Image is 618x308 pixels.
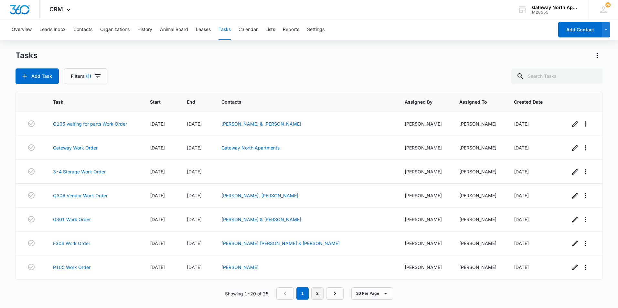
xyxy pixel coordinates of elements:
button: Leases [196,19,211,40]
span: [DATE] [150,193,165,198]
div: notifications count [605,2,611,7]
div: [PERSON_NAME] [405,120,444,127]
div: [PERSON_NAME] [405,192,444,199]
button: History [137,19,152,40]
a: [PERSON_NAME] & [PERSON_NAME] [221,217,301,222]
div: [PERSON_NAME] [459,240,498,247]
nav: Pagination [276,287,344,300]
div: [PERSON_NAME] [459,168,498,175]
p: Showing 1-20 of 25 [225,290,269,297]
span: Created Date [514,98,545,105]
button: Tasks [218,19,231,40]
span: [DATE] [514,193,529,198]
a: 3-4 Storage Work Order [53,168,106,175]
span: Contacts [221,98,380,105]
span: [DATE] [187,169,202,174]
span: 20 [605,2,611,7]
div: account id [532,10,579,15]
a: P105 Work Order [53,264,91,271]
span: [DATE] [187,193,202,198]
button: Lists [265,19,275,40]
a: [PERSON_NAME] [PERSON_NAME] & [PERSON_NAME] [221,241,340,246]
button: Contacts [73,19,92,40]
span: [DATE] [514,241,529,246]
span: [DATE] [150,241,165,246]
div: [PERSON_NAME] [459,264,498,271]
span: (1) [86,74,91,78]
span: [DATE] [514,217,529,222]
span: Task [53,98,125,105]
input: Search Tasks [511,68,602,84]
a: [PERSON_NAME], [PERSON_NAME] [221,193,298,198]
button: Organizations [100,19,130,40]
span: [DATE] [150,217,165,222]
span: [DATE] [187,217,202,222]
div: [PERSON_NAME] [459,192,498,199]
div: [PERSON_NAME] [459,120,498,127]
button: Filters(1) [64,68,107,84]
span: [DATE] [514,264,529,270]
a: Gateway North Apartments [221,145,280,150]
a: F306 Work Order [53,240,90,247]
span: End [187,98,197,105]
a: Page 2 [311,287,324,300]
button: Animal Board [160,19,188,40]
div: [PERSON_NAME] [405,240,444,247]
div: account name [532,5,579,10]
span: [DATE] [150,121,165,127]
div: [PERSON_NAME] [459,144,498,151]
a: Q306 Vendor Work Order [53,192,108,199]
button: Reports [283,19,299,40]
button: Settings [307,19,325,40]
span: [DATE] [514,169,529,174]
a: Next Page [326,287,344,300]
span: [DATE] [514,145,529,150]
span: [DATE] [187,121,202,127]
button: Actions [592,50,602,61]
a: Gateway Work Order [53,144,98,151]
button: Overview [12,19,32,40]
span: [DATE] [187,145,202,150]
span: [DATE] [150,264,165,270]
span: Assigned To [459,98,489,105]
span: Start [150,98,162,105]
button: Add Contact [558,22,602,37]
div: [PERSON_NAME] [405,168,444,175]
span: [DATE] [150,145,165,150]
em: 1 [296,287,309,300]
button: Add Task [16,68,59,84]
button: 20 Per Page [351,287,393,300]
div: [PERSON_NAME] [405,264,444,271]
div: [PERSON_NAME] [459,216,498,223]
div: [PERSON_NAME] [405,216,444,223]
span: CRM [49,6,63,13]
span: [DATE] [187,264,202,270]
span: [DATE] [187,241,202,246]
span: Assigned By [405,98,434,105]
a: [PERSON_NAME] [221,264,259,270]
span: [DATE] [150,169,165,174]
a: [PERSON_NAME] & [PERSON_NAME] [221,121,301,127]
h1: Tasks [16,51,37,60]
a: O105 waiting for parts Work Order [53,120,127,127]
button: Calendar [239,19,258,40]
div: [PERSON_NAME] [405,144,444,151]
button: Leads Inbox [39,19,66,40]
a: G301 Work Order [53,216,91,223]
span: [DATE] [514,121,529,127]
